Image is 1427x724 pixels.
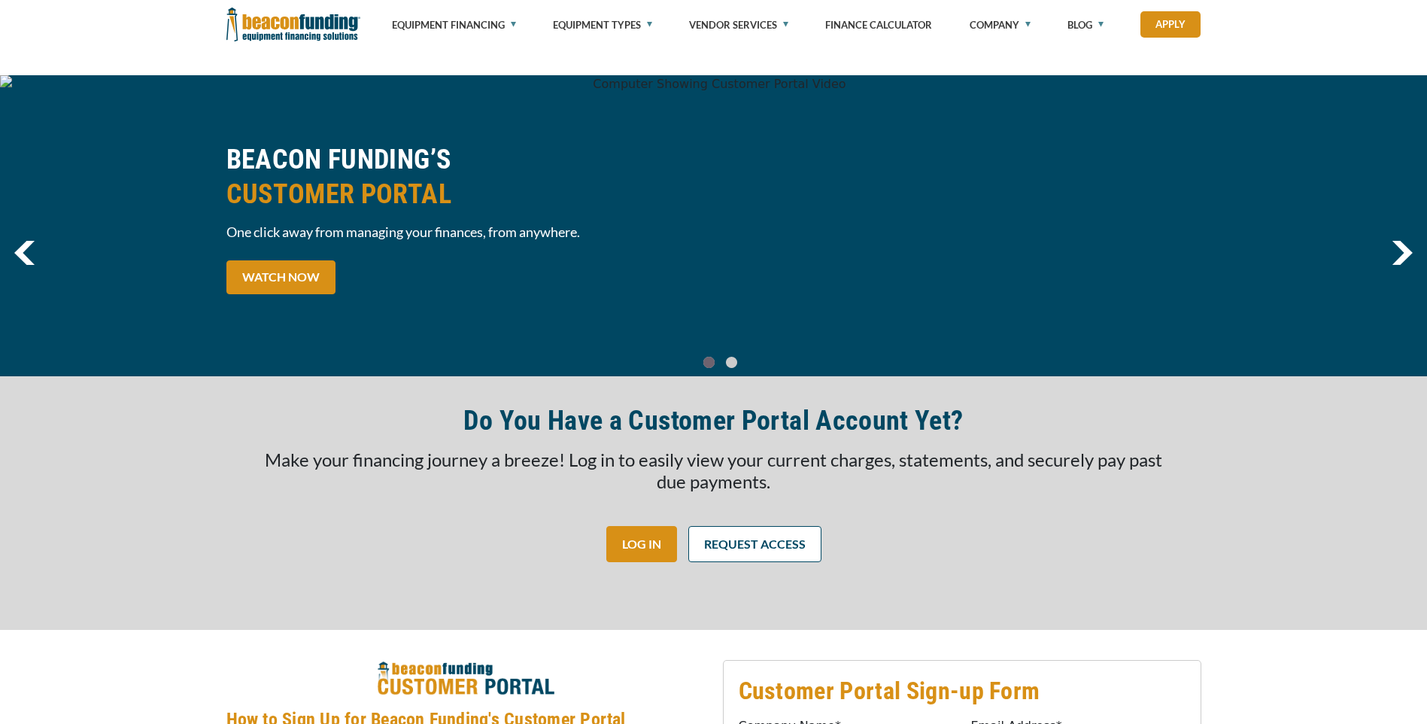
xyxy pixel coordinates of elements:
h2: Do You Have a Customer Portal Account Yet? [463,403,963,438]
a: LOG IN [606,526,677,562]
a: previous [14,241,35,265]
img: Right Navigator [1392,241,1413,265]
span: One click away from managing your finances, from anywhere. [226,223,705,242]
h2: BEACON FUNDING’S [226,142,705,211]
a: next [1392,241,1413,265]
a: WATCH NOW [226,260,335,294]
img: Left Navigator [14,241,35,265]
a: REQUEST ACCESS [688,526,821,562]
h3: Customer Portal Sign-up Form [739,676,1186,706]
span: CUSTOMER PORTAL [226,177,705,211]
a: Go To Slide 1 [723,356,741,369]
a: Apply [1140,11,1201,38]
span: Make your financing journey a breeze! Log in to easily view your current charges, statements, and... [265,449,1162,492]
a: Go To Slide 0 [700,356,718,369]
